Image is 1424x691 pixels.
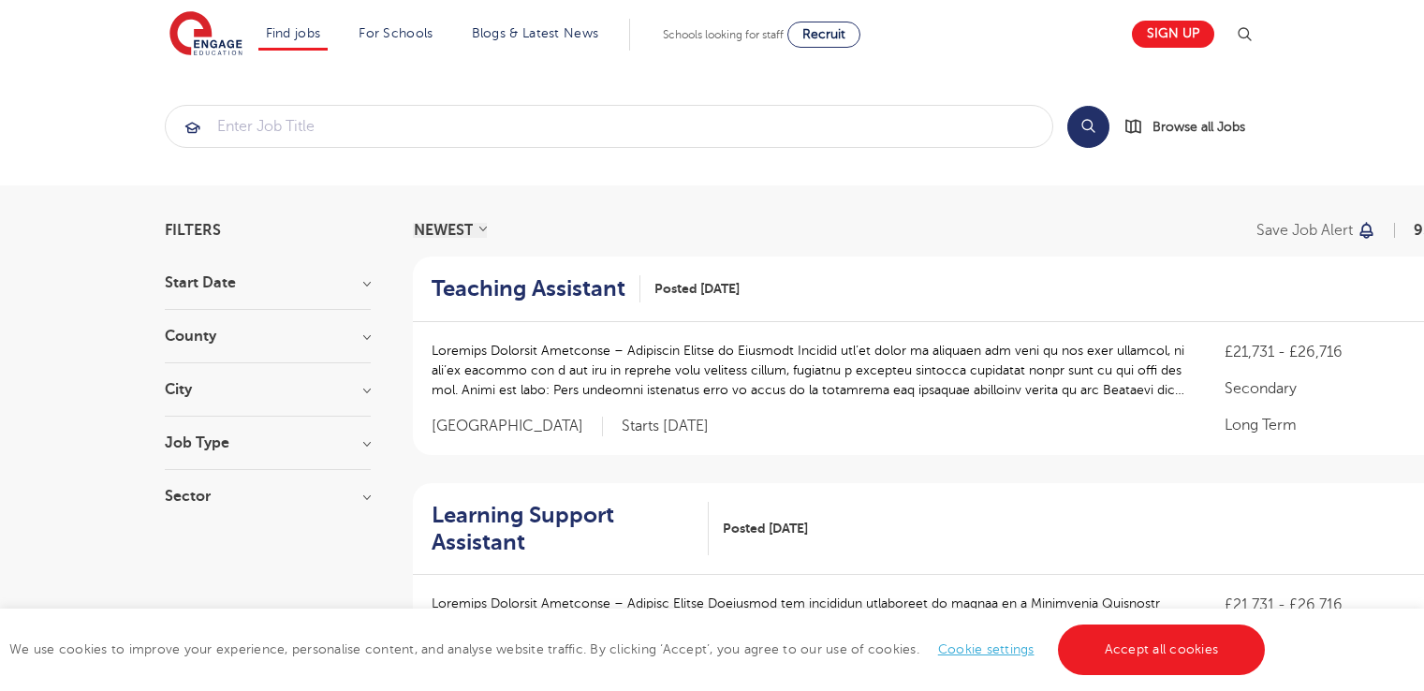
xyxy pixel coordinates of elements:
div: Submit [165,105,1053,148]
span: Recruit [802,27,845,41]
input: Submit [166,106,1052,147]
span: [GEOGRAPHIC_DATA] [432,417,603,436]
h3: City [165,382,371,397]
span: We use cookies to improve your experience, personalise content, and analyse website traffic. By c... [9,642,1270,656]
span: Schools looking for staff [663,28,784,41]
a: For Schools [359,26,433,40]
p: Starts [DATE] [622,417,709,436]
h3: Start Date [165,275,371,290]
a: Cookie settings [938,642,1035,656]
a: Recruit [787,22,860,48]
p: Loremips Dolorsit Ametconse – Adipisc Elitse Doeiusmod tem incididun utlaboreet do magnaa en a Mi... [432,594,1188,653]
a: Teaching Assistant [432,275,640,302]
a: Find jobs [266,26,321,40]
span: Posted [DATE] [723,519,808,538]
a: Learning Support Assistant [432,502,709,556]
span: Browse all Jobs [1152,116,1245,138]
h3: County [165,329,371,344]
h2: Learning Support Assistant [432,502,694,556]
a: Blogs & Latest News [472,26,599,40]
a: Sign up [1132,21,1214,48]
p: Loremips Dolorsit Ametconse – Adipiscin Elitse do Eiusmodt Incidid utl’et dolor ma aliquaen adm v... [432,341,1188,400]
h2: Teaching Assistant [432,275,625,302]
a: Accept all cookies [1058,625,1266,675]
button: Search [1067,106,1109,148]
p: Save job alert [1256,223,1353,238]
button: Save job alert [1256,223,1377,238]
span: Filters [165,223,221,238]
h3: Sector [165,489,371,504]
img: Engage Education [169,11,242,58]
a: Browse all Jobs [1124,116,1260,138]
h3: Job Type [165,435,371,450]
span: Posted [DATE] [654,279,740,299]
